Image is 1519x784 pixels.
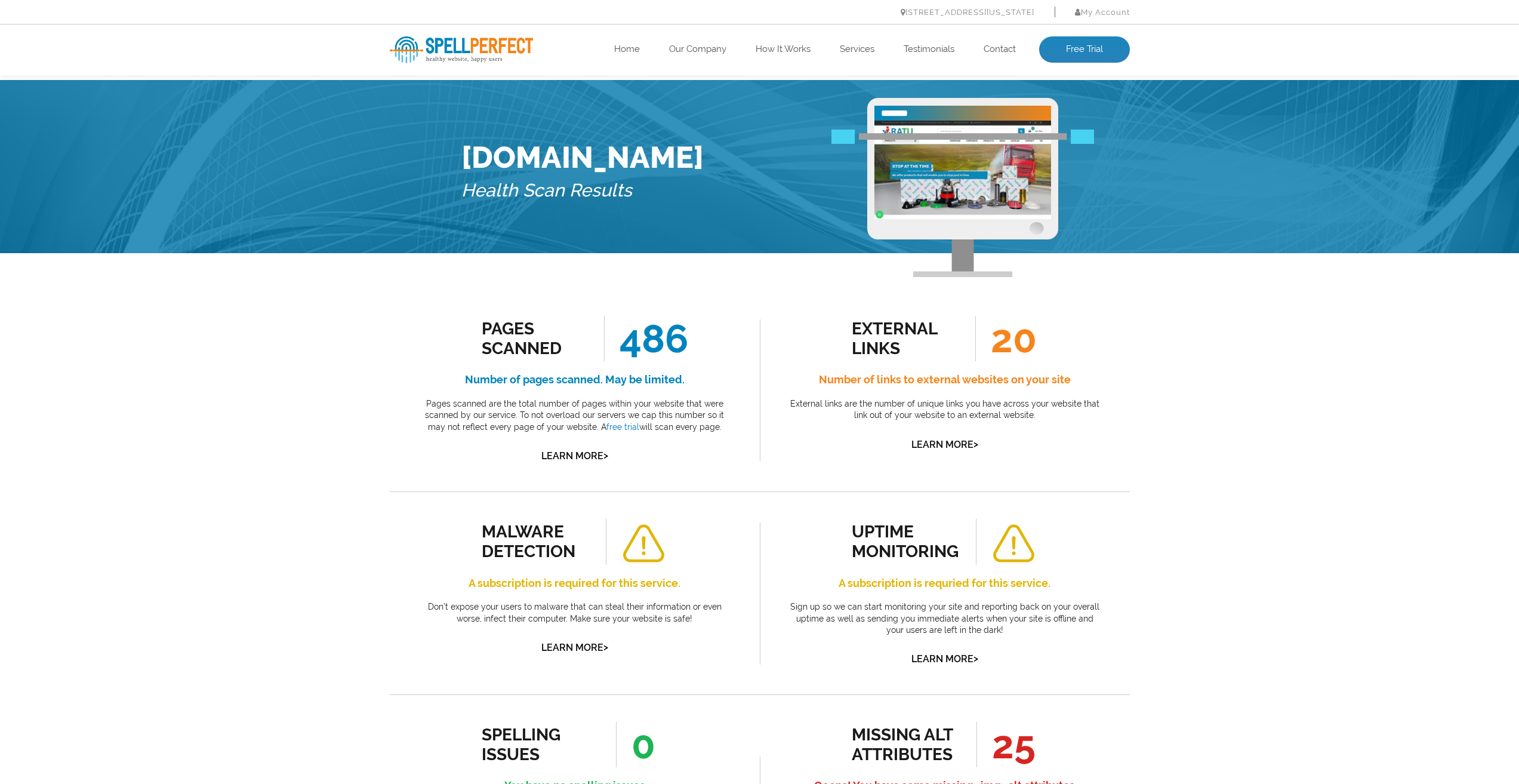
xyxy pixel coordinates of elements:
[852,725,960,764] div: missing alt attributes
[991,524,1036,563] img: alert
[911,439,978,450] a: Learn More>
[417,398,733,433] p: Pages scanned are the total number of pages within your website that were scanned by our service....
[852,319,960,358] div: external links
[973,436,978,453] span: >
[852,522,960,561] div: uptime monitoring
[621,524,665,563] img: alert
[541,450,608,462] a: Learn More>
[606,422,639,432] a: free trial
[417,574,733,593] h4: A subscription is required for this service.
[976,722,1036,767] span: 25
[541,642,608,653] a: Learn More>
[616,722,655,767] span: 0
[975,316,1037,361] span: 20
[417,370,733,389] h4: Number of pages scanned. May be limited.
[787,370,1103,389] h4: Number of links to external websites on your site
[603,447,608,464] span: >
[482,522,590,561] div: malware detection
[874,121,1051,219] img: Free Website Analysis
[911,653,978,665] a: Learn More>
[831,134,1094,149] img: Free Webiste Analysis
[787,601,1103,637] p: Sign up so we can start monitoring your site and reporting back on your overall uptime as well as...
[417,601,733,625] p: Don’t expose your users to malware that can steal their information or even worse, infect their c...
[603,639,608,656] span: >
[787,398,1103,422] p: External links are the number of unique links you have across your website that link out of your ...
[973,650,978,667] span: >
[604,316,688,361] span: 486
[461,175,704,207] h5: Health Scan Results
[461,140,704,175] h1: [DOMAIN_NAME]
[787,574,1103,593] h4: A subscription is requried for this service.
[482,725,590,764] div: spelling issues
[867,98,1058,277] img: Free Webiste Analysis
[482,319,590,358] div: Pages Scanned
